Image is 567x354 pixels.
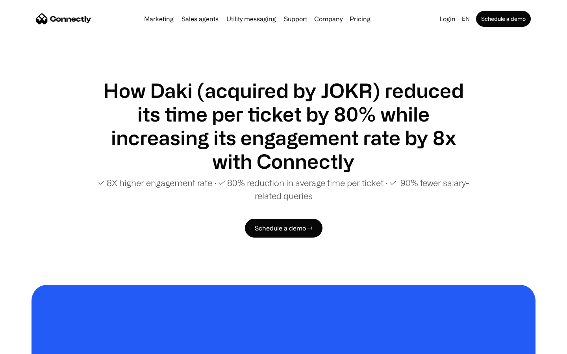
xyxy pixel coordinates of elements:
[94,176,472,202] p: ✓ 8X higher engagement rate ∙ ✓ 80% reduction in average time per ticket ∙ ✓ 90% fewer salary-rel...
[16,340,47,351] ul: Language list
[223,16,279,22] a: Utility messaging
[314,13,343,24] div: Company
[281,16,310,22] a: Support
[436,13,459,24] a: Login
[94,79,472,173] h1: How Daki (acquired by JOKR) reduced its time per ticket by 80% while increasing its engagement ra...
[476,11,531,27] a: Schedule a demo
[8,339,47,351] aside: Language selected: English
[346,16,374,22] a: Pricing
[178,16,222,22] a: Sales agents
[462,13,470,24] div: en
[141,16,177,22] a: Marketing
[245,219,322,238] a: Schedule a demo →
